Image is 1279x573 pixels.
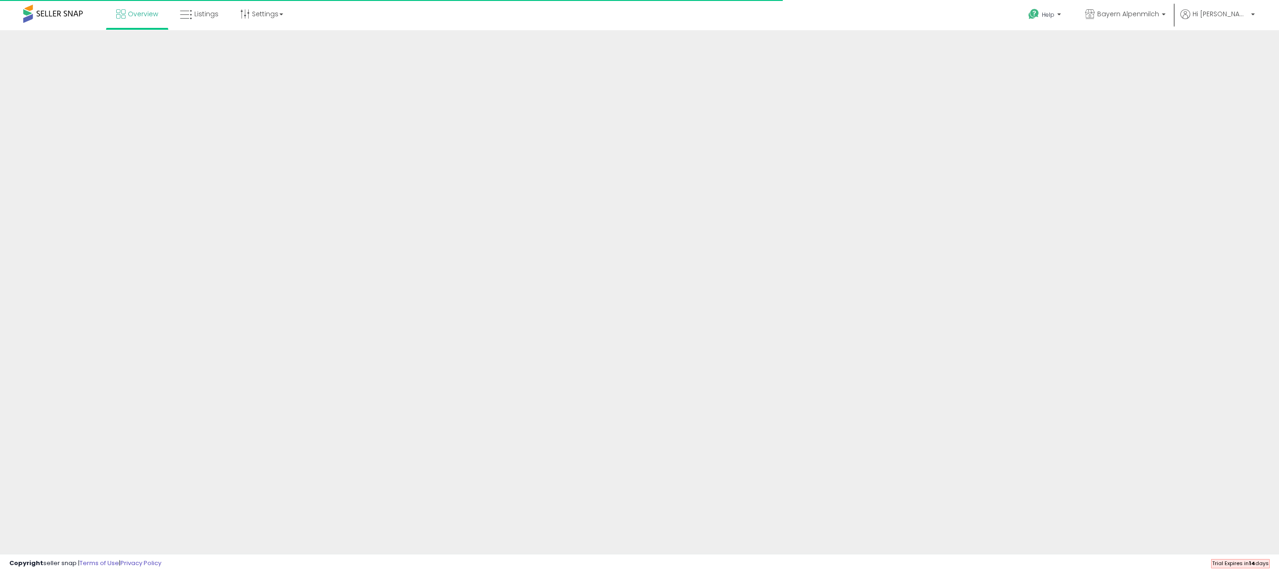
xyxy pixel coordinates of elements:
[1042,11,1054,19] span: Help
[128,9,158,19] span: Overview
[1193,9,1248,19] span: Hi [PERSON_NAME]
[1021,1,1070,30] a: Help
[1028,8,1040,20] i: Get Help
[1180,9,1255,30] a: Hi [PERSON_NAME]
[1097,9,1159,19] span: Bayern Alpenmilch
[194,9,219,19] span: Listings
